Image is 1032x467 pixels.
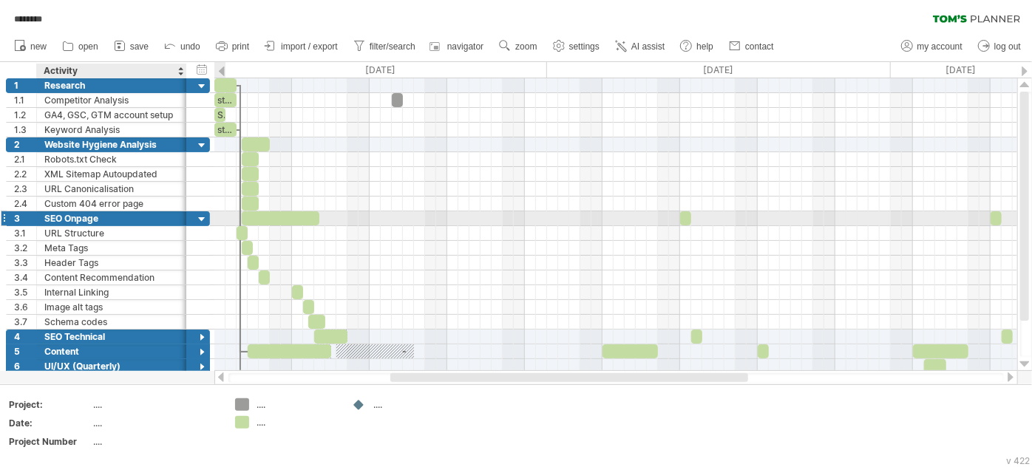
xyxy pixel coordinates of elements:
[180,41,200,52] span: undo
[44,330,179,344] div: SEO Technical
[9,435,90,448] div: Project Number
[93,417,217,429] div: ....
[14,315,36,329] div: 3.7
[58,37,103,56] a: open
[212,37,254,56] a: print
[14,137,36,151] div: 2
[14,300,36,314] div: 3.6
[9,417,90,429] div: Date:
[370,41,415,52] span: filter/search
[214,62,547,78] div: September 2025
[14,330,36,344] div: 4
[547,62,891,78] div: October 2025
[44,344,179,358] div: Content
[350,37,420,56] a: filter/search
[93,435,217,448] div: ....
[917,41,963,52] span: my account
[14,256,36,270] div: 3.3
[44,182,179,196] div: URL Canonicalisation
[14,182,36,196] div: 2.3
[214,108,225,122] div: Start
[44,256,179,270] div: Header Tags
[14,270,36,284] div: 3.4
[10,37,51,56] a: new
[9,398,90,411] div: Project:
[569,41,600,52] span: settings
[44,93,179,107] div: Competitor Analysis
[14,226,36,240] div: 3.1
[14,285,36,299] div: 3.5
[261,37,342,56] a: import / export
[495,37,541,56] a: zoom
[14,197,36,211] div: 2.4
[44,359,179,373] div: UI/UX (Quarterly)
[257,398,337,411] div: ....
[214,93,237,107] div: start
[93,398,217,411] div: ....
[44,167,179,181] div: XML Sitemap Autoupdated
[44,270,179,284] div: Content Recommendation
[44,152,179,166] div: Robots.txt Check
[515,41,537,52] span: zoom
[14,152,36,166] div: 2.1
[974,37,1025,56] a: log out
[14,93,36,107] div: 1.1
[14,108,36,122] div: 1.2
[44,211,179,225] div: SEO Onpage
[130,41,149,52] span: save
[611,37,669,56] a: AI assist
[14,123,36,137] div: 1.3
[994,41,1021,52] span: log out
[44,300,179,314] div: Image alt tags
[110,37,153,56] a: save
[78,41,98,52] span: open
[232,41,249,52] span: print
[14,78,36,92] div: 1
[631,41,665,52] span: AI assist
[257,416,337,429] div: ....
[725,37,778,56] a: contact
[30,41,47,52] span: new
[44,123,179,137] div: Keyword Analysis
[44,137,179,151] div: Website Hygiene Analysis
[549,37,604,56] a: settings
[745,41,774,52] span: contact
[44,64,178,78] div: Activity
[14,344,36,358] div: 5
[214,123,237,137] div: start
[44,78,179,92] div: Research
[14,167,36,181] div: 2.2
[676,37,718,56] a: help
[1006,455,1030,466] div: v 422
[44,197,179,211] div: Custom 404 error page
[696,41,713,52] span: help
[44,226,179,240] div: URL Structure
[897,37,967,56] a: my account
[160,37,205,56] a: undo
[44,285,179,299] div: Internal Linking
[447,41,483,52] span: navigator
[281,41,338,52] span: import / export
[427,37,488,56] a: navigator
[14,359,36,373] div: 6
[44,315,179,329] div: Schema codes
[14,211,36,225] div: 3
[14,241,36,255] div: 3.2
[44,108,179,122] div: GA4, GSC, GTM account setup
[373,398,454,411] div: ....
[44,241,179,255] div: Meta Tags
